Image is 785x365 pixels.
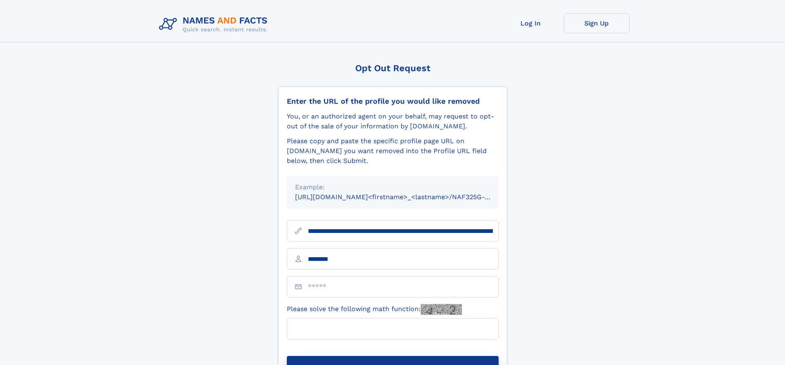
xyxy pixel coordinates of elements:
a: Sign Up [564,13,630,33]
img: Logo Names and Facts [156,13,274,35]
div: Opt Out Request [278,63,507,73]
a: Log In [498,13,564,33]
div: Please copy and paste the specific profile page URL on [DOMAIN_NAME] you want removed into the Pr... [287,136,499,166]
small: [URL][DOMAIN_NAME]<firstname>_<lastname>/NAF325G-xxxxxxxx [295,193,514,201]
div: You, or an authorized agent on your behalf, may request to opt-out of the sale of your informatio... [287,112,499,131]
div: Example: [295,182,490,192]
div: Enter the URL of the profile you would like removed [287,97,499,106]
label: Please solve the following math function: [287,304,462,315]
